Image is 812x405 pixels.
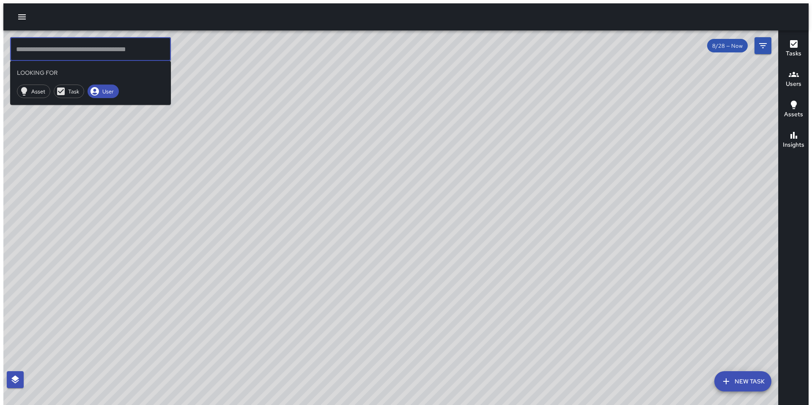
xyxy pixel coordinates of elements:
span: User [97,88,119,95]
span: Asset [27,88,50,95]
h6: Assets [784,110,803,119]
button: New Task [714,371,771,391]
button: Assets [779,95,809,125]
h6: Users [786,79,801,89]
button: Insights [779,125,809,156]
span: Task [63,88,84,95]
button: Filters [754,37,771,54]
li: Looking For [10,64,171,81]
button: Tasks [779,34,809,64]
span: 8/28 — Now [707,42,748,49]
div: User [88,85,119,98]
h6: Tasks [786,49,801,58]
button: Users [779,64,809,95]
h6: Insights [783,140,804,150]
div: Task [54,85,84,98]
div: Asset [17,85,50,98]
